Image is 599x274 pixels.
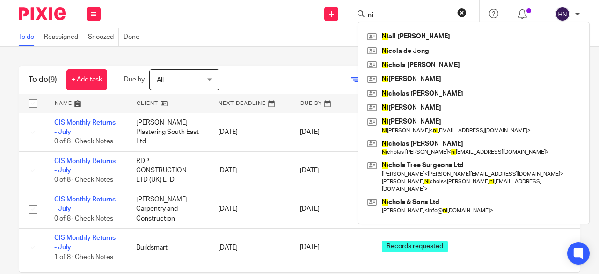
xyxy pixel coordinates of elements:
[300,244,320,251] span: [DATE]
[54,119,116,135] a: CIS Monthly Returns - July
[382,241,448,252] span: Records requested
[54,138,113,145] span: 0 of 8 · Check Notes
[209,113,291,151] td: [DATE]
[209,190,291,228] td: [DATE]
[54,254,113,260] span: 1 of 8 · Check Notes
[19,28,39,46] a: To do
[54,215,113,222] span: 0 of 8 · Check Notes
[66,69,107,90] a: + Add task
[19,7,66,20] img: Pixie
[209,151,291,190] td: [DATE]
[54,158,116,174] a: CIS Monthly Returns - July
[44,28,83,46] a: Reassigned
[88,28,119,46] a: Snoozed
[124,28,144,46] a: Done
[124,75,145,84] p: Due by
[157,77,164,83] span: All
[367,11,451,20] input: Search
[127,190,209,228] td: [PERSON_NAME] Carpentry and Construction
[504,243,567,252] div: ---
[54,196,116,212] a: CIS Monthly Returns - July
[127,151,209,190] td: RDP CONSTRUCTION LTD (UK) LTD
[54,235,116,251] a: CIS Monthly Returns - July
[209,229,291,267] td: [DATE]
[555,7,570,22] img: svg%3E
[300,167,320,174] span: [DATE]
[127,113,209,151] td: [PERSON_NAME] Plastering South East Ltd
[54,177,113,184] span: 0 of 8 · Check Notes
[300,206,320,212] span: [DATE]
[48,76,57,83] span: (9)
[457,8,467,17] button: Clear
[29,75,57,85] h1: To do
[300,129,320,135] span: [DATE]
[127,229,209,267] td: Buildsmart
